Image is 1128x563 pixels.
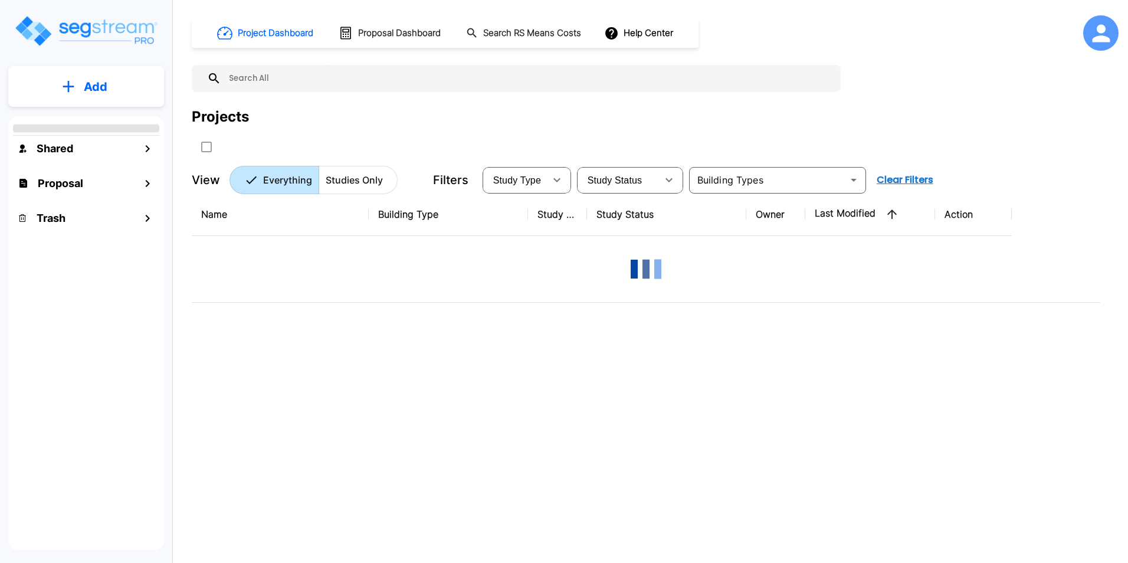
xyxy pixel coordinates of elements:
button: Project Dashboard [212,20,320,46]
th: Last Modified [805,193,935,236]
div: Projects [192,106,249,127]
button: Help Center [602,22,678,44]
button: Search RS Means Costs [461,22,588,45]
h1: Shared [37,140,73,156]
th: Study Type [528,193,587,236]
th: Study Status [587,193,746,236]
button: Clear Filters [872,168,938,192]
h1: Trash [37,210,65,226]
div: Select [579,163,657,197]
p: Filters [433,171,468,189]
p: Add [84,78,107,96]
h1: Project Dashboard [238,27,313,40]
img: Loading [622,246,670,293]
th: Building Type [369,193,528,236]
h1: Proposal Dashboard [358,27,441,40]
div: Platform [229,166,398,194]
input: Building Types [693,172,843,188]
h1: Proposal [38,175,83,191]
input: Search All [221,65,835,92]
p: View [192,171,220,189]
th: Name [192,193,369,236]
button: Add [8,70,164,104]
button: Studies Only [319,166,398,194]
button: Proposal Dashboard [334,21,447,45]
img: Logo [14,14,158,48]
th: Action [935,193,1012,236]
th: Owner [746,193,805,236]
span: Study Type [493,175,541,185]
button: Open [845,172,862,188]
p: Studies Only [326,173,383,187]
h1: Search RS Means Costs [483,27,581,40]
div: Select [485,163,545,197]
button: Everything [229,166,319,194]
p: Everything [263,173,312,187]
button: SelectAll [195,135,218,159]
span: Study Status [588,175,642,185]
